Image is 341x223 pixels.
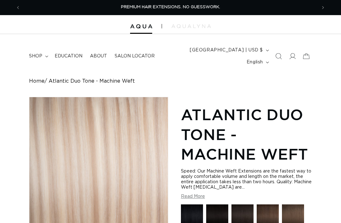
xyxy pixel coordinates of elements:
[111,50,159,63] a: Salon Locator
[316,2,330,14] button: Next announcement
[190,47,263,54] span: [GEOGRAPHIC_DATA] | USD $
[181,194,205,199] button: Read More
[25,50,51,63] summary: shop
[29,78,312,84] nav: breadcrumbs
[49,78,135,84] span: Atlantic Duo Tone - Machine Weft
[181,169,312,190] div: Speed: Our Machine Weft Extensions are the fastest way to apply comfortable volume and length on ...
[243,56,272,68] button: English
[29,53,42,59] span: shop
[29,78,45,84] a: Home
[272,49,285,63] summary: Search
[55,53,82,59] span: Education
[11,2,25,14] button: Previous announcement
[171,24,211,28] img: aqualyna.com
[90,53,107,59] span: About
[130,24,152,29] img: Aqua Hair Extensions
[121,5,220,9] span: PREMIUM HAIR EXTENSIONS. NO GUESSWORK.
[51,50,86,63] a: Education
[181,105,312,164] h1: Atlantic Duo Tone - Machine Weft
[86,50,111,63] a: About
[186,44,272,56] button: [GEOGRAPHIC_DATA] | USD $
[247,59,263,66] span: English
[115,53,155,59] span: Salon Locator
